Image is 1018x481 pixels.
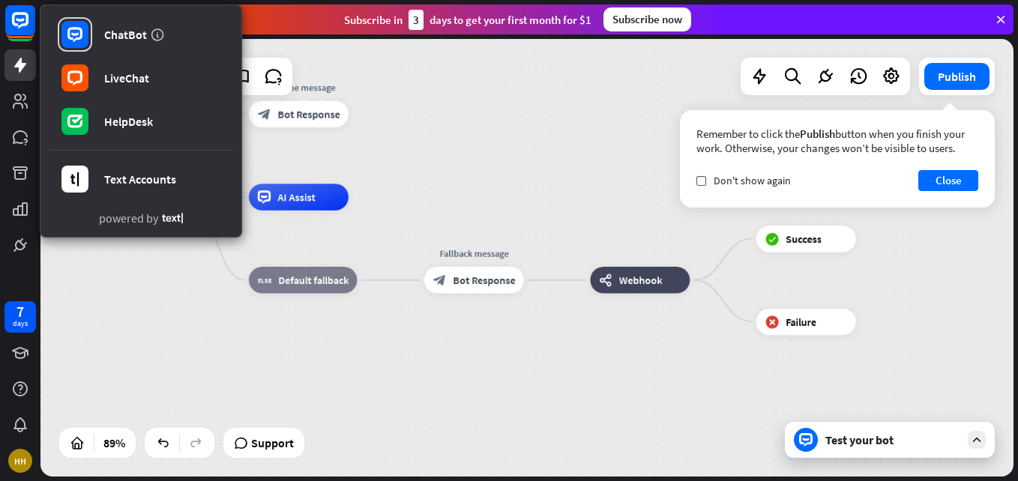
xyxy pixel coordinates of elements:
span: Bot Response [277,107,340,121]
div: 89% [99,431,130,455]
a: 7 days [4,301,36,333]
button: Open LiveChat chat widget [12,6,57,51]
button: Publish [924,63,990,90]
div: 3 [409,10,424,30]
i: block_failure [765,315,779,328]
div: Subscribe in days to get your first month for $1 [344,10,591,30]
span: Support [251,431,294,455]
i: block_fallback [257,273,271,287]
i: webhooks [599,273,612,287]
div: 7 [16,305,24,318]
i: block_success [765,232,779,246]
span: Success [786,232,822,246]
button: Close [918,170,978,191]
i: block_bot_response [257,107,271,121]
div: Welcome message [239,81,358,94]
span: AI Assist [277,190,316,204]
i: block_bot_response [433,273,446,287]
span: Webhook [618,273,662,287]
div: Fallback message [415,246,534,260]
span: Don't show again [714,174,791,187]
span: Default fallback [278,273,349,287]
div: Subscribe now [603,7,691,31]
span: Bot Response [453,273,515,287]
span: Publish [800,127,835,141]
div: Remember to click the button when you finish your work. Otherwise, your changes won’t be visible ... [696,127,978,155]
div: Test your bot [825,432,960,447]
span: Failure [786,315,816,328]
div: HH [8,449,32,473]
div: days [13,318,28,329]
